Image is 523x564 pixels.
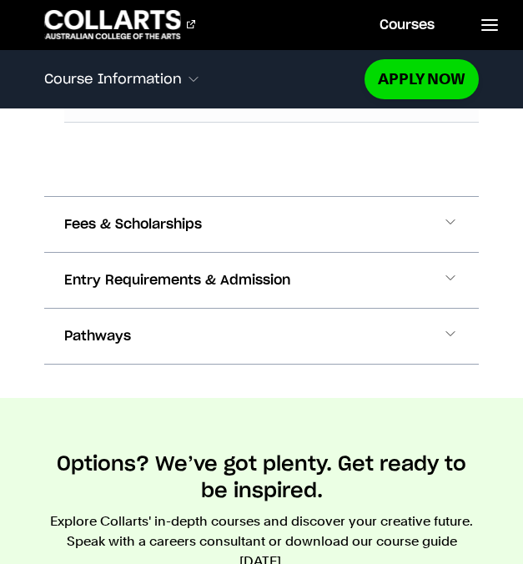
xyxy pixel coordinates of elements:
[365,59,479,98] a: Apply Now
[44,197,478,252] button: Fees & Scholarships
[64,214,202,234] span: Fees & Scholarships
[44,309,478,364] button: Pathways
[64,326,131,346] span: Pathways
[64,270,290,290] span: Entry Requirements & Admission
[44,72,182,87] span: Course Information
[44,451,478,505] h2: Options? We’ve got plenty. Get ready to be inspired.
[44,62,364,97] button: Course Information
[44,253,478,308] button: Entry Requirements & Admission
[44,10,195,39] div: Go to homepage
